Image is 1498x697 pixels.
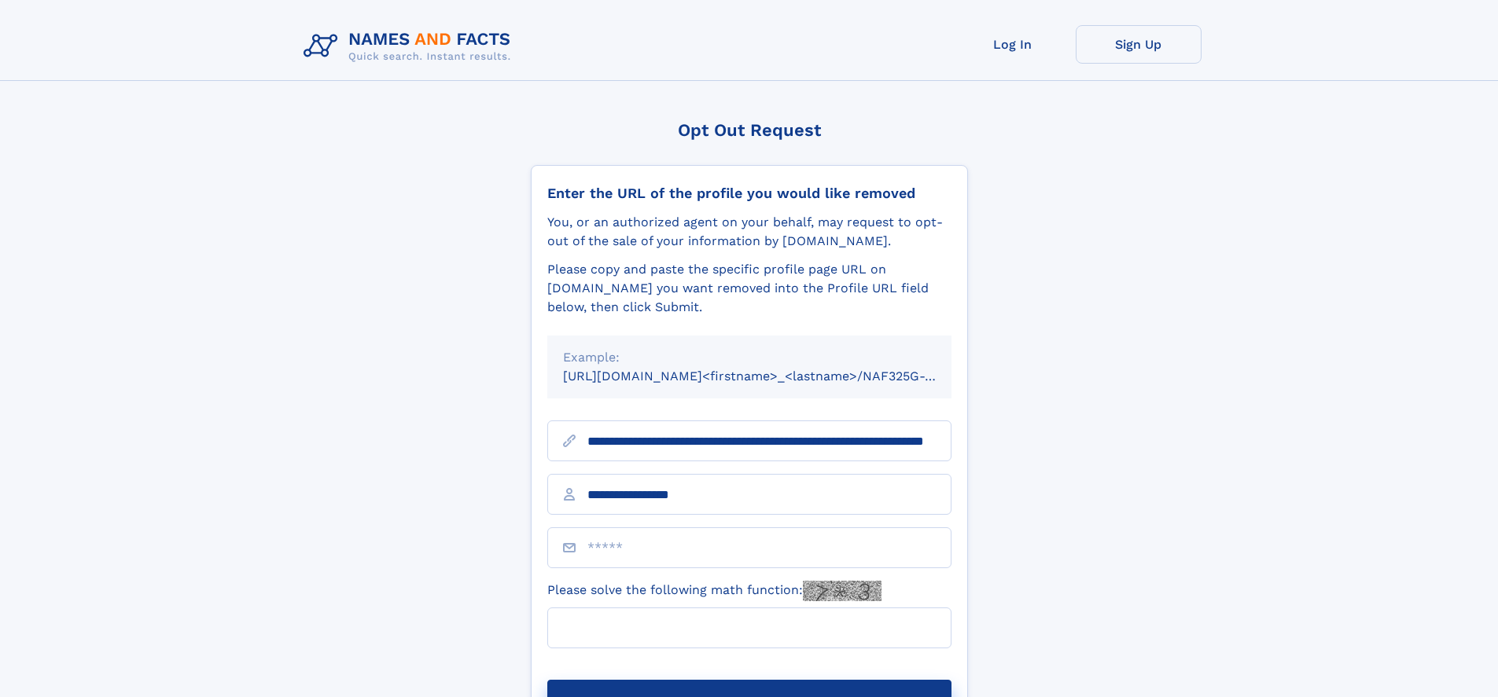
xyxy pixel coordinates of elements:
[531,120,968,140] div: Opt Out Request
[547,260,951,317] div: Please copy and paste the specific profile page URL on [DOMAIN_NAME] you want removed into the Pr...
[563,369,981,383] small: [URL][DOMAIN_NAME]<firstname>_<lastname>/NAF325G-xxxxxxxx
[547,581,882,601] label: Please solve the following math function:
[950,25,1076,64] a: Log In
[547,213,951,251] div: You, or an authorized agent on your behalf, may request to opt-out of the sale of your informatio...
[547,185,951,202] div: Enter the URL of the profile you would like removed
[1076,25,1202,64] a: Sign Up
[297,25,524,68] img: Logo Names and Facts
[563,348,936,367] div: Example:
